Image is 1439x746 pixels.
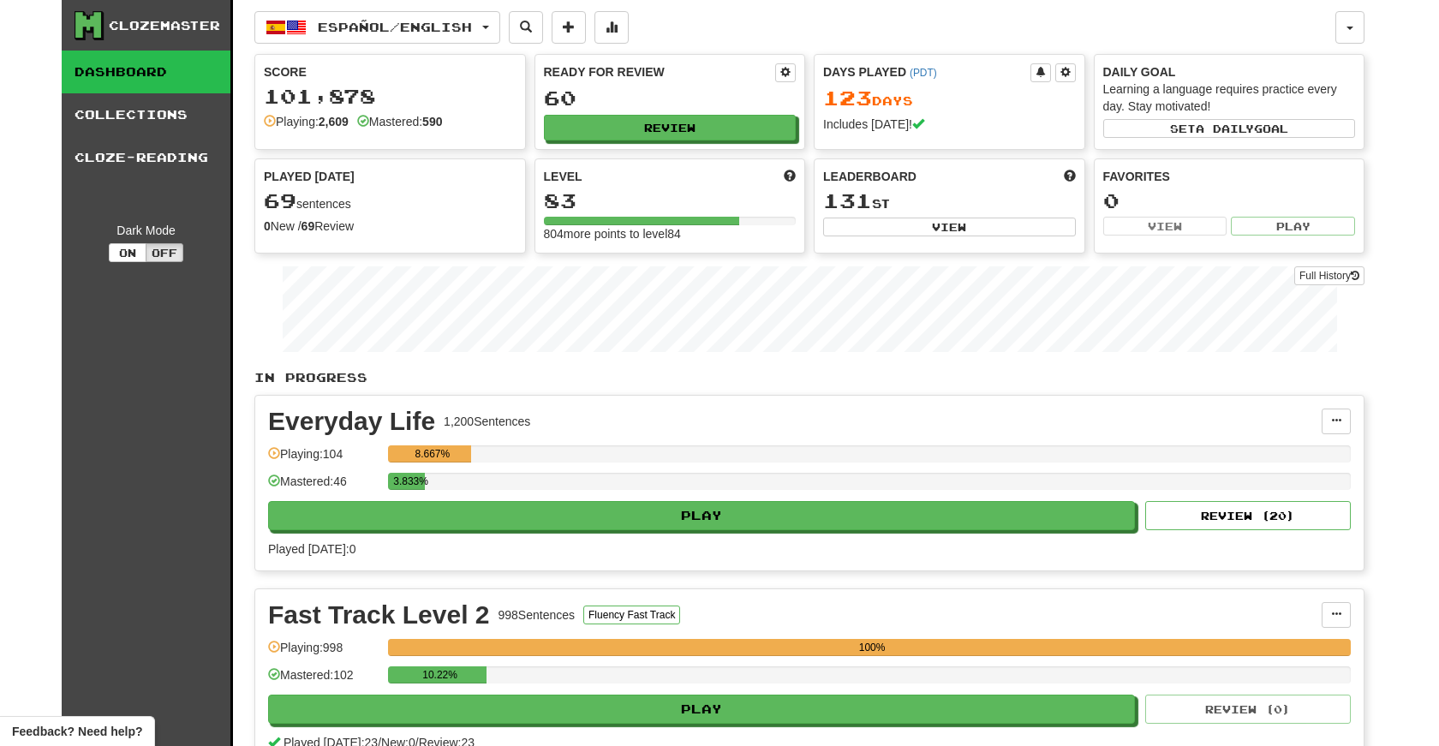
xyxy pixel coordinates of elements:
[544,63,776,81] div: Ready for Review
[268,666,379,695] div: Mastered: 102
[268,445,379,474] div: Playing: 104
[1103,217,1227,236] button: View
[12,723,142,740] span: Open feedback widget
[268,409,435,434] div: Everyday Life
[823,190,1076,212] div: st
[1064,168,1076,185] span: This week in points, UTC
[1294,266,1364,285] a: Full History
[109,243,146,262] button: On
[823,86,872,110] span: 123
[264,218,516,235] div: New / Review
[264,168,355,185] span: Played [DATE]
[264,188,296,212] span: 69
[254,11,500,44] button: Español/English
[393,473,425,490] div: 3.833%
[1103,168,1356,185] div: Favorites
[823,168,917,185] span: Leaderboard
[823,218,1076,236] button: View
[393,639,1351,656] div: 100%
[264,113,349,130] div: Playing:
[268,473,379,501] div: Mastered: 46
[499,606,576,624] div: 998 Sentences
[823,87,1076,110] div: Day s
[1196,122,1254,134] span: a daily
[823,116,1076,133] div: Includes [DATE]!
[823,63,1030,81] div: Days Played
[268,602,490,628] div: Fast Track Level 2
[784,168,796,185] span: Score more points to level up
[1103,119,1356,138] button: Seta dailygoal
[268,695,1135,724] button: Play
[268,501,1135,530] button: Play
[910,67,937,79] a: (PDT)
[1103,81,1356,115] div: Learning a language requires practice every day. Stay motivated!
[62,136,230,179] a: Cloze-Reading
[823,188,872,212] span: 131
[1103,190,1356,212] div: 0
[357,113,443,130] div: Mastered:
[544,87,797,109] div: 60
[1103,63,1356,81] div: Daily Goal
[62,93,230,136] a: Collections
[422,115,442,128] strong: 590
[75,222,218,239] div: Dark Mode
[544,190,797,212] div: 83
[62,51,230,93] a: Dashboard
[319,115,349,128] strong: 2,609
[1145,695,1351,724] button: Review (0)
[444,413,530,430] div: 1,200 Sentences
[264,219,271,233] strong: 0
[544,168,582,185] span: Level
[393,445,471,463] div: 8.667%
[552,11,586,44] button: Add sentence to collection
[264,190,516,212] div: sentences
[544,225,797,242] div: 804 more points to level 84
[1231,217,1355,236] button: Play
[264,86,516,107] div: 101,878
[318,20,472,34] span: Español / English
[268,639,379,667] div: Playing: 998
[302,219,315,233] strong: 69
[544,115,797,140] button: Review
[254,369,1364,386] p: In Progress
[268,542,355,556] span: Played [DATE]: 0
[594,11,629,44] button: More stats
[393,666,487,683] div: 10.22%
[509,11,543,44] button: Search sentences
[146,243,183,262] button: Off
[583,606,680,624] button: Fluency Fast Track
[264,63,516,81] div: Score
[1145,501,1351,530] button: Review (20)
[109,17,220,34] div: Clozemaster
